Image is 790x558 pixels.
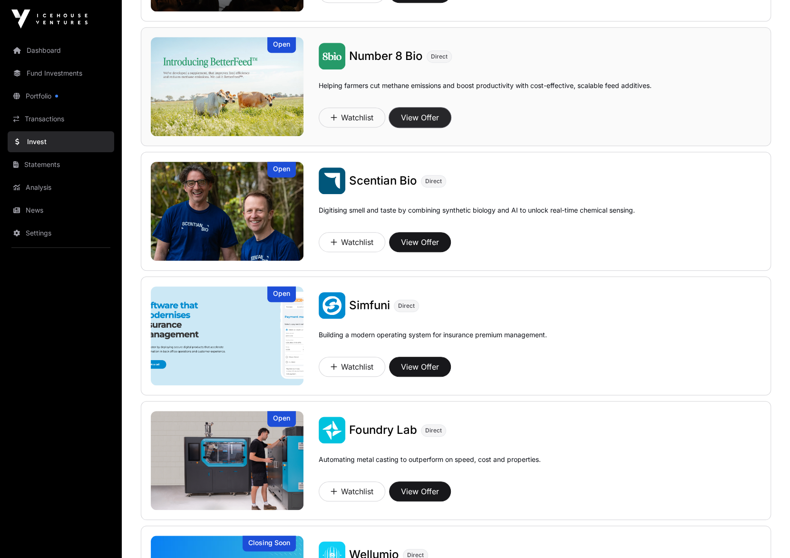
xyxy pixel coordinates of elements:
[319,330,547,353] p: Building a modern operating system for insurance premium management.
[742,512,790,558] iframe: Chat Widget
[349,49,423,63] span: Number 8 Bio
[389,108,451,127] button: View Offer
[151,37,303,136] img: Number 8 Bio
[319,417,345,443] img: Foundry Lab
[267,411,296,427] div: Open
[11,10,88,29] img: Icehouse Ventures Logo
[349,49,423,64] a: Number 8 Bio
[389,232,451,252] button: View Offer
[151,37,303,136] a: Number 8 BioOpen
[319,455,541,478] p: Automating metal casting to outperform on speed, cost and properties.
[319,357,385,377] button: Watchlist
[267,37,296,53] div: Open
[8,177,114,198] a: Analysis
[389,481,451,501] button: View Offer
[8,63,114,84] a: Fund Investments
[425,177,442,185] span: Direct
[425,427,442,434] span: Direct
[319,81,652,104] p: Helping farmers cut methane emissions and boost productivity with cost-effective, scalable feed a...
[8,40,114,61] a: Dashboard
[151,162,303,261] a: Scentian BioOpen
[319,206,635,228] p: Digitising smell and taste by combining synthetic biology and AI to unlock real-time chemical sen...
[243,536,296,551] div: Closing Soon
[319,232,385,252] button: Watchlist
[398,302,415,310] span: Direct
[8,108,114,129] a: Transactions
[8,154,114,175] a: Statements
[431,53,448,60] span: Direct
[151,286,303,385] img: Simfuni
[151,411,303,510] img: Foundry Lab
[319,481,385,501] button: Watchlist
[151,162,303,261] img: Scentian Bio
[349,174,417,187] span: Scentian Bio
[319,108,385,127] button: Watchlist
[389,357,451,377] button: View Offer
[349,423,417,437] span: Foundry Lab
[267,286,296,302] div: Open
[319,167,345,194] img: Scentian Bio
[8,131,114,152] a: Invest
[8,86,114,107] a: Portfolio
[151,286,303,385] a: SimfuniOpen
[151,411,303,510] a: Foundry LabOpen
[319,43,345,69] img: Number 8 Bio
[8,200,114,221] a: News
[349,173,417,188] a: Scentian Bio
[8,223,114,244] a: Settings
[267,162,296,177] div: Open
[349,422,417,438] a: Foundry Lab
[319,292,345,319] img: Simfuni
[349,298,390,312] span: Simfuni
[349,298,390,313] a: Simfuni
